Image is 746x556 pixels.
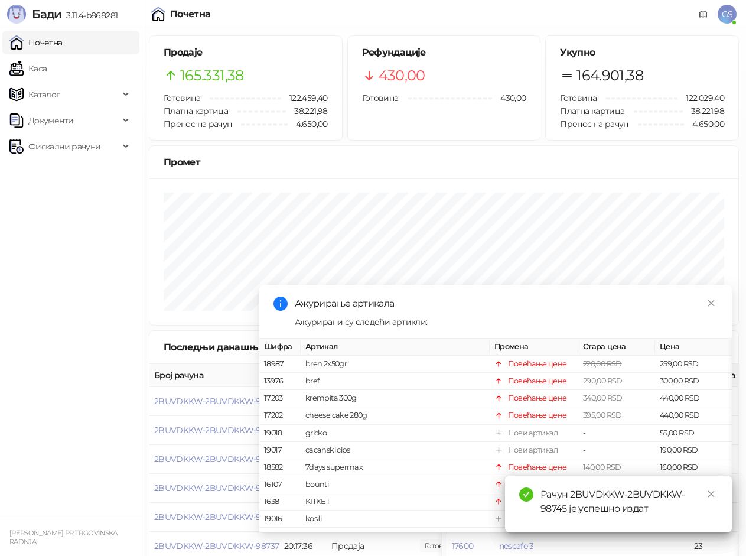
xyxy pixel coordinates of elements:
span: close [707,299,715,307]
td: 440,00 RSD [655,390,732,407]
td: - [578,424,655,441]
div: Повећање цене [508,409,567,421]
button: 2BUVDKKW-2BUVDKKW-98737 [154,541,279,551]
span: 760,00 [420,539,460,552]
button: 2BUVDKKW-2BUVDKKW-98739 [154,483,279,493]
span: info-circle [273,297,288,311]
span: Фискални рачуни [28,135,100,158]
div: Повећање цене [508,358,567,370]
div: Нови артикал [508,427,558,438]
span: Готовина [164,93,200,103]
span: 38.221,98 [683,105,724,118]
td: cacanski cips [301,442,490,459]
td: 259,00 RSD [655,356,732,373]
span: Пренос на рачун [560,119,628,129]
span: 430,00 [492,92,526,105]
span: Платна картица [560,106,624,116]
span: 165.331,38 [180,64,244,87]
span: Документи [28,109,73,132]
img: Logo [7,5,26,24]
span: 4.650,00 [288,118,328,131]
button: nescafe 3 [499,541,534,551]
td: bren 2x50gr [301,356,490,373]
div: Ажурирани су следећи артикли: [295,316,718,329]
div: Рачун 2BUVDKKW-2BUVDKKW-98745 је успешно издат [540,487,718,516]
td: kosili [301,511,490,528]
h5: Укупно [560,45,724,60]
th: Шифра [259,339,301,356]
span: 38.221,98 [286,105,327,118]
td: kosili [301,528,490,545]
div: Почетна [170,9,211,19]
span: close [707,490,715,498]
span: GS [718,5,737,24]
span: 290,00 RSD [583,376,623,385]
span: Готовина [560,93,597,103]
td: 19016 [259,511,301,528]
td: 55,00 RSD [655,424,732,441]
button: 2BUVDKKW-2BUVDKKW-98738 [154,512,279,522]
div: Повећање цене [508,375,567,387]
td: gricko [301,424,490,441]
span: check-circle [519,487,533,502]
td: 17203 [259,390,301,407]
td: bref [301,373,490,390]
button: 2BUVDKKW-2BUVDKKW-98741 [154,425,277,435]
td: 160,00 RSD [655,459,732,476]
span: Готовина [362,93,399,103]
td: 17202 [259,407,301,424]
span: Каталог [28,83,60,106]
div: Ажурирање артикала [295,297,718,311]
td: 19018 [259,424,301,441]
td: bounti [301,476,490,493]
span: Платна картица [164,106,228,116]
td: 13976 [259,373,301,390]
span: 220,00 RSD [583,359,622,368]
h5: Продаје [164,45,328,60]
span: 122.029,40 [677,92,724,105]
div: Нови артикал [508,444,558,456]
th: Артикал [301,339,490,356]
td: 19017 [259,442,301,459]
td: - [578,442,655,459]
th: Промена [490,339,578,356]
div: Повећање цене [508,392,567,404]
button: 2BUVDKKW-2BUVDKKW-98740 [154,454,279,464]
span: 122.459,40 [281,92,328,105]
button: 2BUVDKKW-2BUVDKKW-98742 [154,396,279,407]
div: Повећање цене [508,461,567,473]
span: 164.901,38 [576,64,643,87]
h5: Рефундације [362,45,526,60]
span: Бади [32,7,61,21]
td: 18987 [259,356,301,373]
span: Пренос на рачун [164,119,232,129]
td: KITKET [301,493,490,511]
td: 7days supermax [301,459,490,476]
th: Цена [655,339,732,356]
span: 430,00 [379,64,425,87]
td: 1638 [259,493,301,511]
th: Број рачуна [149,364,279,387]
a: Почетна [9,31,63,54]
a: Close [705,297,718,310]
td: 16107 [259,476,301,493]
span: 340,00 RSD [583,394,623,402]
span: 140,00 RSD [583,463,621,472]
td: krempita 300g [301,390,490,407]
span: 4.650,00 [684,118,724,131]
a: Каса [9,57,47,80]
td: cheese cake 280g [301,407,490,424]
td: 300,00 RSD [655,373,732,390]
td: 18582 [259,459,301,476]
span: 395,00 RSD [583,411,622,420]
button: 17600 [452,541,474,551]
div: Промет [164,155,724,170]
th: Стара цена [578,339,655,356]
